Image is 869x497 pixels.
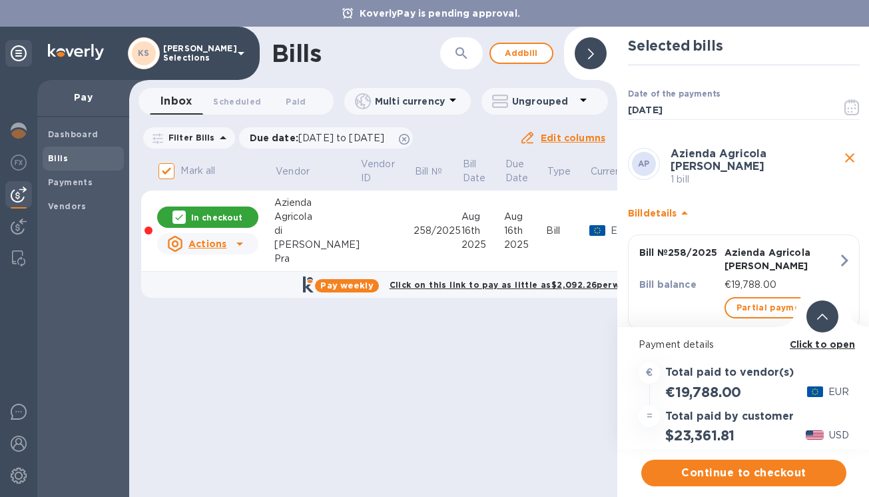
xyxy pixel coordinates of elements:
[639,246,719,259] p: Bill № 258/2025
[48,201,87,211] b: Vendors
[461,210,504,224] div: Aug
[790,339,856,350] b: Click to open
[546,224,589,238] div: Bill
[547,165,571,179] p: Type
[806,430,824,440] img: USD
[840,148,860,168] button: close
[274,252,360,266] div: Pra
[724,278,838,292] p: €19,788.00
[671,147,766,173] b: Azienda Agricola [PERSON_NAME]
[665,410,794,423] h3: Total paid by customer
[48,129,99,139] b: Dashboard
[638,159,650,169] b: AP
[274,210,360,224] div: Agricola
[671,173,840,187] p: 1 bill
[505,157,545,185] span: Due Date
[250,131,392,145] p: Due date :
[414,165,459,179] span: Bill №
[361,157,395,185] p: Vendor ID
[320,280,373,290] b: Pay weekly
[504,210,547,224] div: Aug
[191,212,242,223] p: In checkout
[665,384,741,400] h2: €19,788.00
[652,465,836,481] span: Continue to checkout
[665,427,734,444] h2: $23,361.81
[390,280,636,290] b: Click on this link to pay as little as $2,092.26 per week
[724,246,838,272] p: Azienda Agricola [PERSON_NAME]
[639,278,719,291] p: Bill balance
[48,177,93,187] b: Payments
[628,208,677,219] b: Bill details
[512,95,575,108] p: Ungrouped
[462,157,485,185] p: Bill Date
[274,196,360,210] div: Azienda
[286,95,306,109] span: Paid
[828,385,849,399] p: EUR
[414,165,441,179] p: Bill №
[541,133,605,143] u: Edit columns
[547,165,589,179] span: Type
[639,338,849,352] p: Payment details
[11,155,27,171] img: Foreign exchange
[611,224,633,238] p: EUR
[639,406,660,427] div: =
[461,238,504,252] div: 2025
[591,165,632,179] p: Currency
[375,95,445,108] p: Multi currency
[48,153,68,163] b: Bills
[353,7,527,20] p: KoverlyPay is pending approval.
[181,164,216,178] p: Mark all
[298,133,384,143] span: [DATE] to [DATE]
[275,165,326,179] span: Vendor
[48,44,104,60] img: Logo
[736,300,810,316] span: Partial payment
[160,92,192,111] span: Inbox
[489,43,553,64] button: Addbill
[646,367,653,378] strong: €
[163,132,215,143] p: Filter Bills
[274,238,360,252] div: [PERSON_NAME]
[361,157,412,185] span: Vendor ID
[628,91,720,99] label: Date of the payments
[213,95,261,109] span: Scheduled
[461,224,504,238] div: 16th
[239,127,414,149] div: Due date:[DATE] to [DATE]
[163,44,230,63] p: [PERSON_NAME] Selections
[5,40,32,67] div: Unpin categories
[628,192,860,235] div: Billdetails
[829,428,849,442] p: USD
[414,224,461,238] div: 258/2025
[505,157,528,185] p: Due Date
[504,238,547,252] div: 2025
[272,39,321,67] h1: Bills
[628,37,860,54] h2: Selected bills
[628,235,860,330] button: Bill №258/2025Azienda Agricola [PERSON_NAME]Bill balance€19,788.00Partial payment
[641,460,846,486] button: Continue to checkout
[462,157,503,185] span: Bill Date
[665,366,794,379] h3: Total paid to vendor(s)
[275,165,309,179] p: Vendor
[724,297,822,318] button: Partial payment
[138,48,150,58] b: KS
[501,45,541,61] span: Add bill
[188,239,226,249] u: Actions
[274,224,360,238] div: di
[48,91,119,104] p: Pay
[504,224,547,238] div: 16th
